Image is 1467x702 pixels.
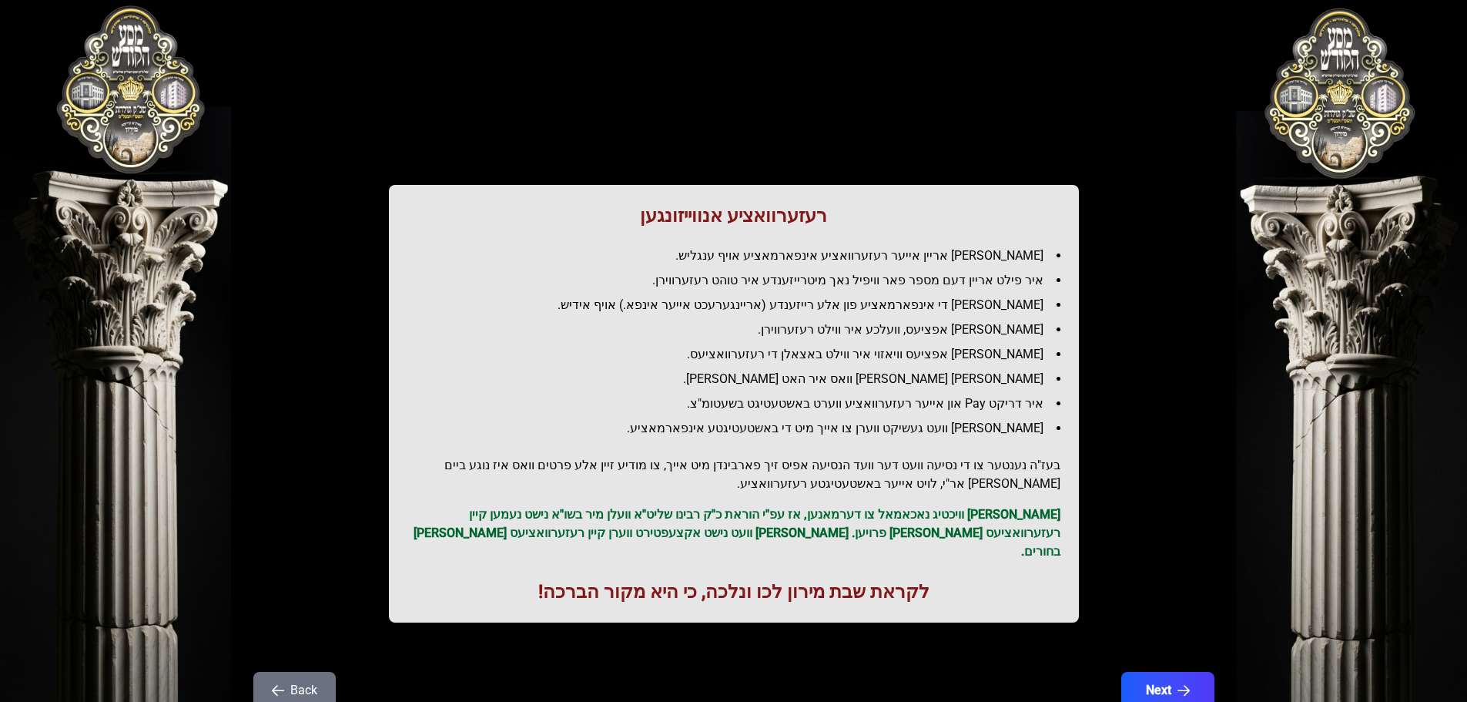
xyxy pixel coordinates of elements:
h2: בעז"ה נענטער צו די נסיעה וועט דער וועד הנסיעה אפיס זיך פארבינדן מיט אייך, צו מודיע זיין אלע פרטים... [407,456,1060,493]
li: איר דריקט Pay און אייער רעזערוואציע ווערט באשטעטיגט בשעטומ"צ. [420,395,1060,413]
li: [PERSON_NAME] די אינפארמאציע פון אלע רייזענדע (אריינגערעכט אייער אינפא.) אויף אידיש. [420,296,1060,314]
p: [PERSON_NAME] וויכטיג נאכאמאל צו דערמאנען, אז עפ"י הוראת כ"ק רבינו שליט"א וועלן מיר בשו"א נישט נע... [407,506,1060,561]
li: [PERSON_NAME] אפציעס, וועלכע איר ווילט רעזערווירן. [420,321,1060,339]
li: [PERSON_NAME] וועט געשיקט ווערן צו אייך מיט די באשטעטיגטע אינפארמאציע. [420,419,1060,438]
li: איר פילט אריין דעם מספר פאר וויפיל נאך מיטרייזענדע איר טוהט רעזערווירן. [420,271,1060,290]
h1: רעזערוואציע אנווייזונגען [407,203,1060,228]
li: [PERSON_NAME] אפציעס וויאזוי איר ווילט באצאלן די רעזערוואציעס. [420,345,1060,364]
li: [PERSON_NAME] [PERSON_NAME] וואס איר האט [PERSON_NAME]. [420,370,1060,388]
h1: לקראת שבת מירון לכו ונלכה, כי היא מקור הברכה! [407,579,1060,604]
li: [PERSON_NAME] אריין אייער רעזערוואציע אינפארמאציע אויף ענגליש. [420,247,1060,265]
